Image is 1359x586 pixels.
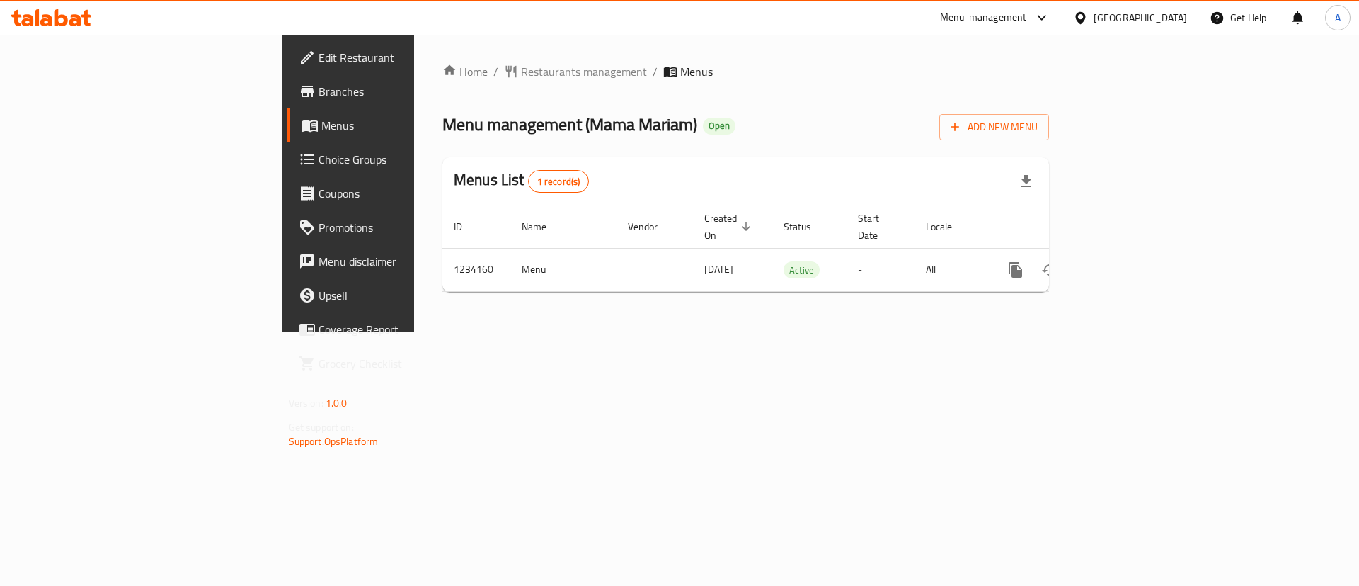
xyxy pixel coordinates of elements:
[858,210,898,244] span: Start Date
[319,253,498,270] span: Menu disclaimer
[319,185,498,202] span: Coupons
[847,248,914,291] td: -
[287,108,509,142] a: Menus
[287,244,509,278] a: Menu disclaimer
[703,120,735,132] span: Open
[319,355,498,372] span: Grocery Checklist
[1033,253,1067,287] button: Change Status
[287,74,509,108] a: Branches
[528,170,590,193] div: Total records count
[529,175,589,188] span: 1 record(s)
[784,261,820,278] div: Active
[628,218,676,235] span: Vendor
[522,218,565,235] span: Name
[319,151,498,168] span: Choice Groups
[653,63,658,80] li: /
[319,287,498,304] span: Upsell
[940,9,1027,26] div: Menu-management
[287,278,509,312] a: Upsell
[926,218,970,235] span: Locale
[939,114,1049,140] button: Add New Menu
[287,40,509,74] a: Edit Restaurant
[287,210,509,244] a: Promotions
[319,49,498,66] span: Edit Restaurant
[454,169,589,193] h2: Menus List
[442,205,1146,292] table: enhanced table
[289,418,354,436] span: Get support on:
[454,218,481,235] span: ID
[287,312,509,346] a: Coverage Report
[319,83,498,100] span: Branches
[442,63,1049,80] nav: breadcrumb
[987,205,1146,249] th: Actions
[1335,10,1341,26] span: A
[704,210,755,244] span: Created On
[704,260,733,278] span: [DATE]
[287,176,509,210] a: Coupons
[680,63,713,80] span: Menus
[784,262,820,278] span: Active
[287,142,509,176] a: Choice Groups
[1009,164,1043,198] div: Export file
[951,118,1038,136] span: Add New Menu
[319,321,498,338] span: Coverage Report
[784,218,830,235] span: Status
[510,248,617,291] td: Menu
[289,432,379,451] a: Support.OpsPlatform
[319,219,498,236] span: Promotions
[442,108,697,140] span: Menu management ( Mama Mariam )
[521,63,647,80] span: Restaurants management
[914,248,987,291] td: All
[703,118,735,135] div: Open
[287,346,509,381] a: Grocery Checklist
[999,253,1033,287] button: more
[326,394,348,412] span: 1.0.0
[1094,10,1187,26] div: [GEOGRAPHIC_DATA]
[289,394,323,412] span: Version:
[321,117,498,134] span: Menus
[504,63,647,80] a: Restaurants management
